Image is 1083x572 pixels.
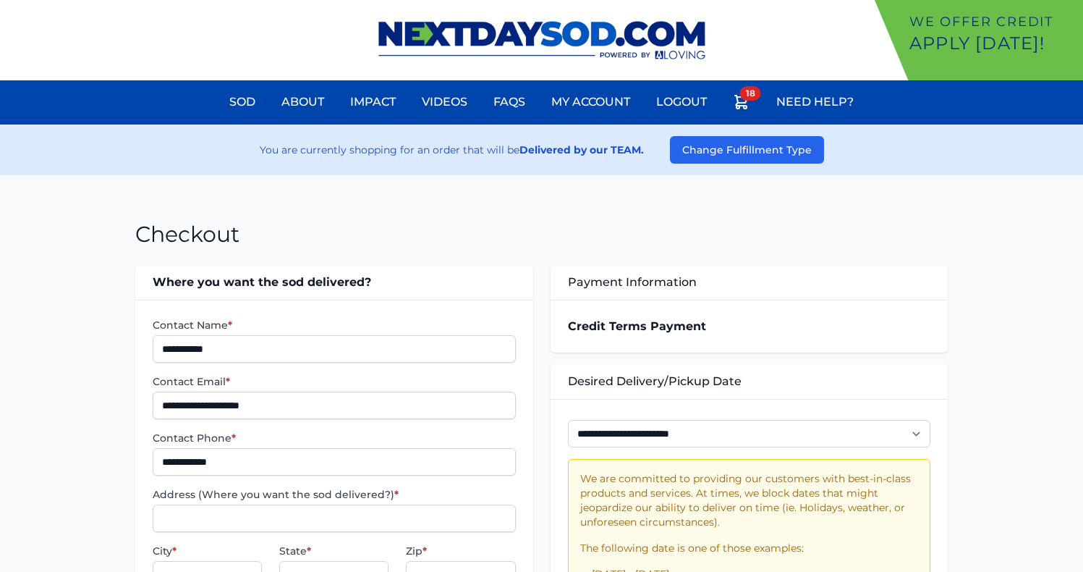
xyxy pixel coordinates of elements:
span: 18 [740,86,761,101]
a: Sod [221,85,264,119]
label: Contact Name [153,318,515,332]
a: Need Help? [768,85,862,119]
label: State [279,544,388,558]
div: Desired Delivery/Pickup Date [551,364,948,399]
label: Contact Email [153,374,515,389]
a: My Account [543,85,639,119]
label: Zip [406,544,515,558]
p: Apply [DATE]! [909,32,1077,55]
h1: Checkout [135,222,239,248]
p: The following date is one of those examples: [580,541,918,555]
strong: Delivered by our TEAM. [519,143,644,156]
p: We are committed to providing our customers with best-in-class products and services. At times, w... [580,471,918,529]
p: We offer Credit [909,12,1077,32]
a: Videos [413,85,476,119]
a: Logout [647,85,715,119]
a: About [273,85,333,119]
div: Payment Information [551,265,948,300]
label: Address (Where you want the sod delivered?) [153,487,515,502]
a: 18 [724,85,759,125]
div: Where you want the sod delivered? [135,265,532,300]
label: City [153,544,262,558]
a: Impact [341,85,404,119]
button: Change Fulfillment Type [670,136,824,164]
strong: Credit Terms Payment [568,319,706,333]
a: FAQs [485,85,534,119]
label: Contact Phone [153,431,515,445]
